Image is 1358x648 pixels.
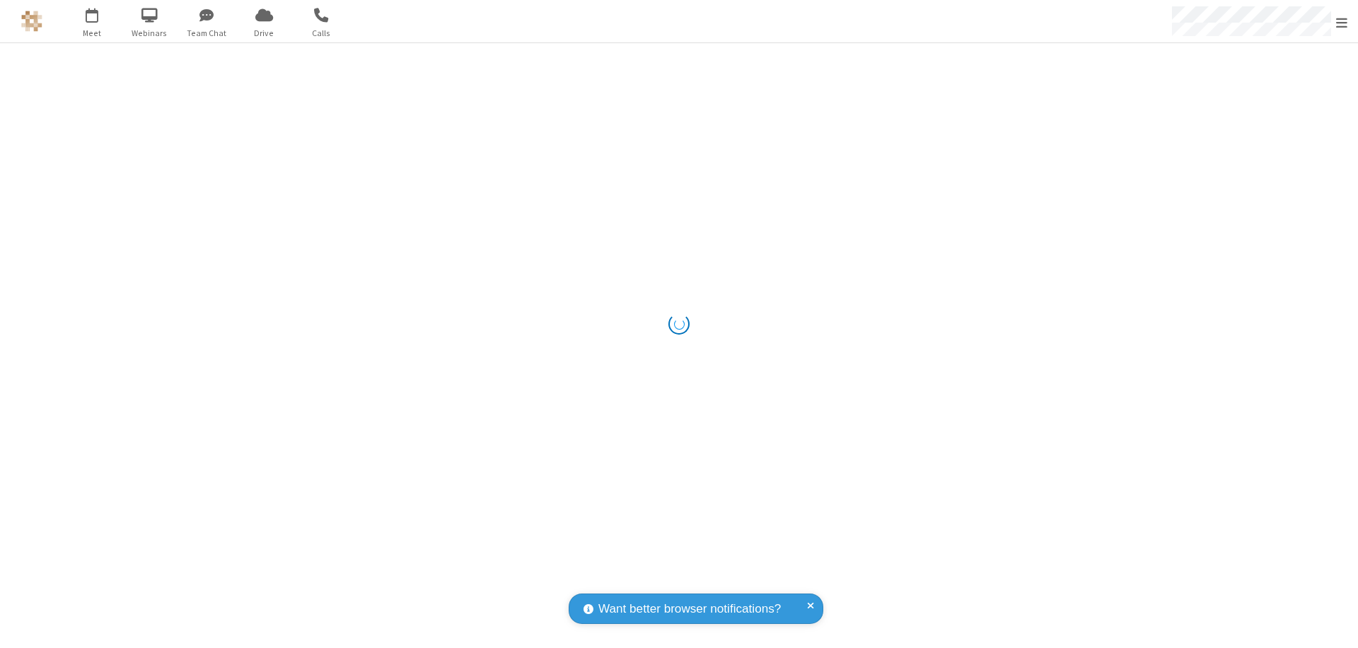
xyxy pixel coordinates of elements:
[180,27,233,40] span: Team Chat
[123,27,176,40] span: Webinars
[21,11,42,32] img: QA Selenium DO NOT DELETE OR CHANGE
[238,27,291,40] span: Drive
[66,27,119,40] span: Meet
[295,27,348,40] span: Calls
[598,600,781,618] span: Want better browser notifications?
